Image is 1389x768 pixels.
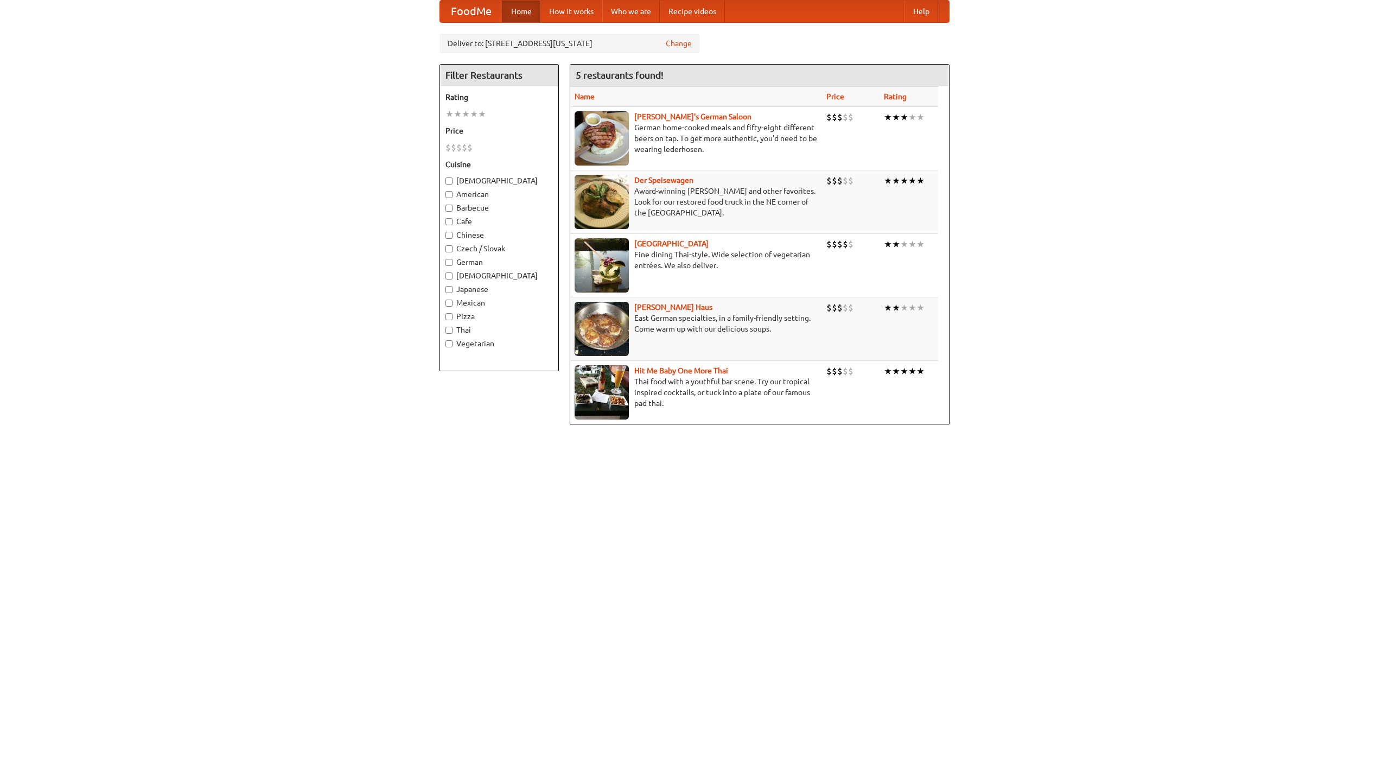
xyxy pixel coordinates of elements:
li: ★ [900,302,908,314]
input: Japanese [445,286,453,293]
li: ★ [454,108,462,120]
a: [PERSON_NAME] Haus [634,303,712,312]
a: Help [904,1,938,22]
a: How it works [540,1,602,22]
label: American [445,189,553,200]
p: German home-cooked meals and fifty-eight different beers on tap. To get more authentic, you'd nee... [575,122,818,155]
li: $ [826,238,832,250]
input: American [445,191,453,198]
label: [DEMOGRAPHIC_DATA] [445,175,553,186]
li: $ [832,238,837,250]
li: $ [451,142,456,154]
li: $ [848,302,853,314]
li: $ [837,302,843,314]
a: Hit Me Baby One More Thai [634,366,728,375]
li: $ [826,111,832,123]
li: ★ [462,108,470,120]
input: [DEMOGRAPHIC_DATA] [445,272,453,280]
label: Pizza [445,311,553,322]
label: Chinese [445,230,553,240]
a: [GEOGRAPHIC_DATA] [634,239,709,248]
li: ★ [445,108,454,120]
input: Barbecue [445,205,453,212]
li: $ [467,142,473,154]
li: $ [848,365,853,377]
li: $ [848,175,853,187]
input: German [445,259,453,266]
li: ★ [884,175,892,187]
p: Award-winning [PERSON_NAME] and other favorites. Look for our restored food truck in the NE corne... [575,186,818,218]
input: [DEMOGRAPHIC_DATA] [445,177,453,185]
label: [DEMOGRAPHIC_DATA] [445,270,553,281]
li: ★ [916,302,925,314]
li: $ [843,111,848,123]
li: ★ [470,108,478,120]
li: $ [832,111,837,123]
li: ★ [884,302,892,314]
img: satay.jpg [575,238,629,293]
a: [PERSON_NAME]'s German Saloon [634,112,751,121]
li: $ [832,175,837,187]
li: $ [826,302,832,314]
li: ★ [478,108,486,120]
a: Name [575,92,595,101]
a: Rating [884,92,907,101]
p: East German specialties, in a family-friendly setting. Come warm up with our delicious soups. [575,313,818,334]
label: Czech / Slovak [445,243,553,254]
li: $ [837,175,843,187]
li: ★ [884,111,892,123]
input: Pizza [445,313,453,320]
li: $ [826,365,832,377]
label: Barbecue [445,202,553,213]
li: $ [456,142,462,154]
li: ★ [908,238,916,250]
a: Der Speisewagen [634,176,693,185]
li: ★ [908,302,916,314]
a: Price [826,92,844,101]
a: FoodMe [440,1,502,22]
li: ★ [892,238,900,250]
label: Mexican [445,297,553,308]
li: ★ [892,302,900,314]
li: $ [832,365,837,377]
h4: Filter Restaurants [440,65,558,86]
label: German [445,257,553,268]
li: $ [843,238,848,250]
li: $ [826,175,832,187]
img: esthers.jpg [575,111,629,166]
li: ★ [916,175,925,187]
li: ★ [900,111,908,123]
a: Home [502,1,540,22]
li: $ [843,175,848,187]
li: ★ [892,365,900,377]
a: Recipe videos [660,1,725,22]
li: $ [445,142,451,154]
img: speisewagen.jpg [575,175,629,229]
input: Thai [445,327,453,334]
img: kohlhaus.jpg [575,302,629,356]
label: Vegetarian [445,338,553,349]
ng-pluralize: 5 restaurants found! [576,70,664,80]
li: ★ [916,111,925,123]
li: ★ [908,365,916,377]
h5: Cuisine [445,159,553,170]
input: Cafe [445,218,453,225]
img: babythai.jpg [575,365,629,420]
li: ★ [916,365,925,377]
li: ★ [908,175,916,187]
input: Chinese [445,232,453,239]
label: Cafe [445,216,553,227]
li: ★ [884,238,892,250]
li: $ [837,111,843,123]
label: Thai [445,325,553,335]
div: Deliver to: [STREET_ADDRESS][US_STATE] [439,34,700,53]
a: Change [666,38,692,49]
p: Fine dining Thai-style. Wide selection of vegetarian entrées. We also deliver. [575,249,818,271]
li: ★ [900,365,908,377]
li: $ [848,238,853,250]
li: ★ [892,175,900,187]
label: Japanese [445,284,553,295]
